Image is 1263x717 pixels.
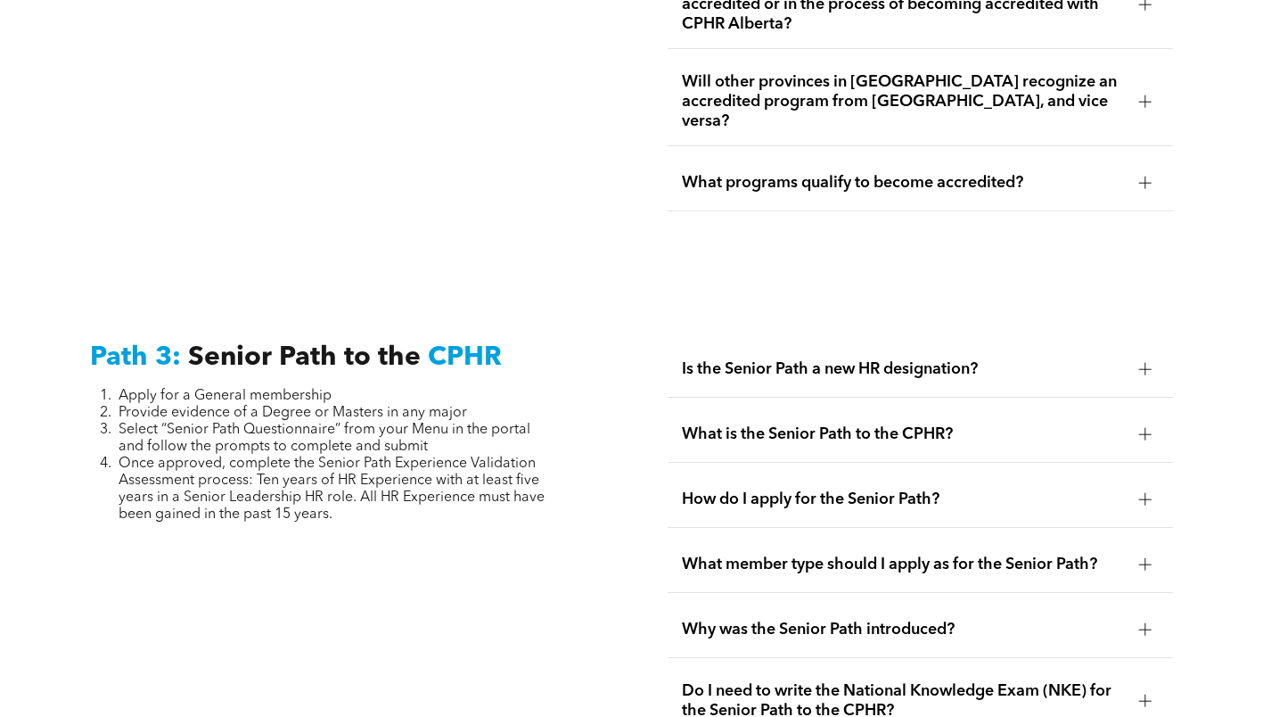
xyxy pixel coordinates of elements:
span: What member type should I apply as for the Senior Path? [682,555,1125,574]
span: Will other provinces in [GEOGRAPHIC_DATA] recognize an accredited program from [GEOGRAPHIC_DATA],... [682,72,1125,131]
span: Once approved, complete the Senior Path Experience Validation Assessment process: Ten years of HR... [119,457,545,522]
span: What programs qualify to become accredited? [682,173,1125,193]
span: Path 3: [90,344,181,371]
span: CPHR [428,344,502,371]
span: Why was the Senior Path introduced? [682,620,1125,639]
span: Select “Senior Path Questionnaire” from your Menu in the portal and follow the prompts to complet... [119,423,530,454]
span: Senior Path to the [188,344,421,371]
span: Provide evidence of a Degree or Masters in any major [119,406,467,420]
span: How do I apply for the Senior Path? [682,490,1125,509]
span: Is the Senior Path a new HR designation? [682,359,1125,379]
span: Apply for a General membership [119,389,332,403]
span: What is the Senior Path to the CPHR? [682,424,1125,444]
